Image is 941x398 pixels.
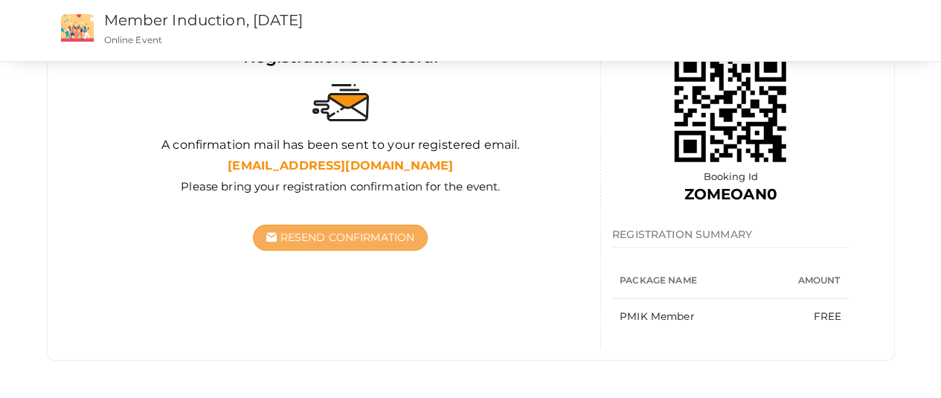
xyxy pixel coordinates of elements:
[778,263,850,299] th: Amount
[104,33,575,46] p: Online Event
[612,228,752,241] span: REGISTRATION SUMMARY
[161,137,519,154] label: A confirmation mail has been sent to your registered email.
[612,263,778,299] th: Package Name
[228,158,453,173] b: [EMAIL_ADDRESS][DOMAIN_NAME]
[312,84,369,121] img: sent-email.svg
[253,225,428,251] button: Resend Confirmation
[814,310,842,322] span: FREE
[684,185,777,203] b: ZOMEOAN0
[656,32,805,181] img: 68e206a846e0fb0001547553
[612,299,778,335] td: PMIK Member
[181,179,500,194] label: Please bring your registration confirmation for the event.
[280,231,415,244] span: Resend Confirmation
[61,14,94,42] img: event2.png
[704,170,758,182] span: Booking Id
[104,11,303,29] a: Member Induction, [DATE]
